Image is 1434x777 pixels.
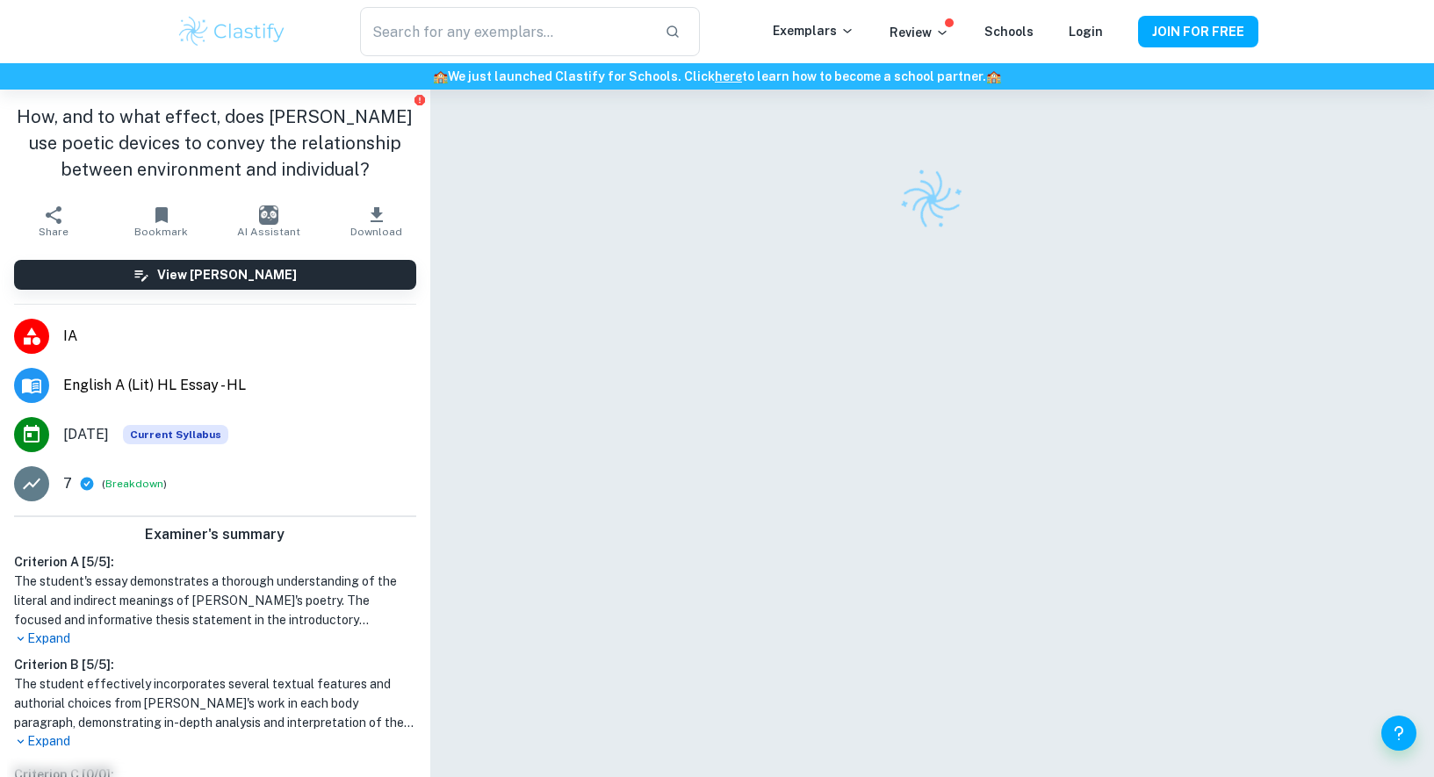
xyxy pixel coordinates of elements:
button: AI Assistant [215,197,322,246]
h6: Criterion B [ 5 / 5 ]: [14,655,416,674]
span: Bookmark [134,226,188,238]
p: Expand [14,630,416,648]
button: Bookmark [107,197,214,246]
h6: Examiner's summary [7,524,423,545]
span: Download [350,226,402,238]
h1: The student's essay demonstrates a thorough understanding of the literal and indirect meanings of... [14,572,416,630]
button: Report issue [414,93,427,106]
h1: The student effectively incorporates several textual features and authorial choices from [PERSON_... [14,674,416,732]
p: Exemplars [773,21,854,40]
span: IA [63,326,416,347]
button: Download [322,197,429,246]
input: Search for any exemplars... [360,7,650,56]
span: 🏫 [986,69,1001,83]
h6: We just launched Clastify for Schools. Click to learn how to become a school partner. [4,67,1430,86]
p: 7 [63,473,72,494]
h1: How, and to what effect, does [PERSON_NAME] use poetic devices to convey the relationship between... [14,104,416,183]
img: Clastify logo [177,14,288,49]
span: [DATE] [63,424,109,445]
span: 🏫 [433,69,448,83]
span: Current Syllabus [123,425,228,444]
p: Review [890,23,949,42]
h6: View [PERSON_NAME] [157,265,297,284]
button: JOIN FOR FREE [1138,16,1258,47]
span: ( ) [102,476,167,493]
button: Help and Feedback [1381,716,1416,751]
p: Expand [14,732,416,751]
img: AI Assistant [259,205,278,225]
span: AI Assistant [237,226,300,238]
button: View [PERSON_NAME] [14,260,416,290]
a: Login [1069,25,1103,39]
a: here [715,69,742,83]
div: This exemplar is based on the current syllabus. Feel free to refer to it for inspiration/ideas wh... [123,425,228,444]
button: Breakdown [105,476,163,492]
h6: Criterion A [ 5 / 5 ]: [14,552,416,572]
span: English A (Lit) HL Essay - HL [63,375,416,396]
a: Schools [984,25,1034,39]
span: Share [39,226,68,238]
img: Clastify logo [890,158,974,241]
